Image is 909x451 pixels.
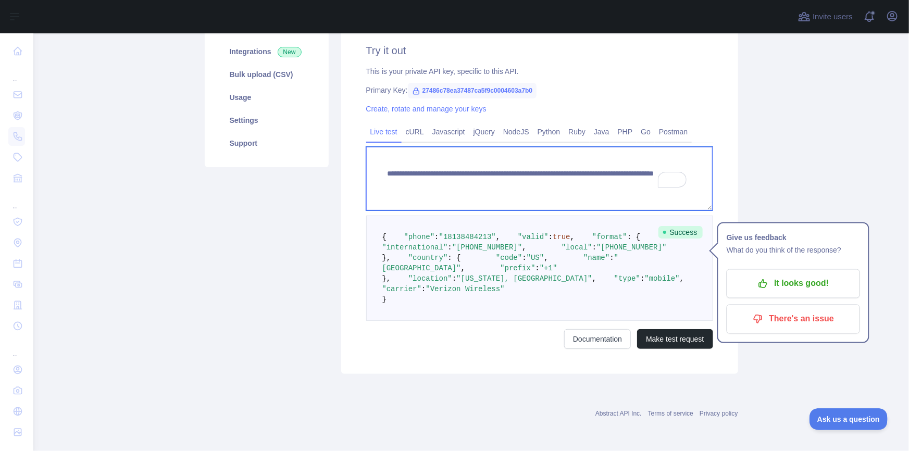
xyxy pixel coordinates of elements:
p: There's an issue [734,310,852,328]
span: "[PHONE_NUMBER]" [596,243,666,252]
span: "country" [408,254,448,262]
span: "location" [408,274,452,283]
span: "Verizon Wireless" [426,285,505,293]
span: : [640,274,644,283]
span: "+1" [540,264,557,272]
div: This is your private API key, specific to this API. [366,66,713,77]
div: ... [8,190,25,210]
p: It looks good! [734,275,852,293]
span: : [421,285,426,293]
a: Integrations New [217,40,316,63]
span: "[GEOGRAPHIC_DATA]" [382,254,619,272]
a: Go [637,123,655,140]
a: Javascript [428,123,469,140]
span: "type" [614,274,640,283]
span: }, [382,254,391,262]
h2: Try it out [366,43,713,58]
a: Postman [655,123,692,140]
span: Invite users [813,11,853,23]
div: ... [8,337,25,358]
a: Privacy policy [700,410,738,417]
span: : [452,274,456,283]
span: : [549,233,553,241]
a: Bulk upload (CSV) [217,63,316,86]
button: It looks good! [727,269,860,298]
a: Terms of service [648,410,693,417]
span: } [382,295,387,304]
span: }, [382,274,391,283]
span: : [434,233,439,241]
a: PHP [614,123,637,140]
span: "local" [562,243,592,252]
a: Ruby [564,123,590,140]
a: Abstract API Inc. [595,410,642,417]
span: , [461,264,465,272]
span: New [278,47,302,57]
a: NodeJS [499,123,533,140]
a: Settings [217,109,316,132]
a: Usage [217,86,316,109]
a: Documentation [564,329,631,349]
span: : [592,243,596,252]
div: ... [8,62,25,83]
span: true [553,233,570,241]
span: "format" [592,233,627,241]
textarea: To enrich screen reader interactions, please activate Accessibility in Grammarly extension settings [366,147,713,210]
span: : [536,264,540,272]
span: : { [448,254,461,262]
span: , [544,254,548,262]
span: , [496,233,500,241]
div: Primary Key: [366,85,713,95]
span: "carrier" [382,285,422,293]
a: jQuery [469,123,499,140]
span: , [522,243,526,252]
span: 27486c78ea37487ca5f9c0004603a7b0 [408,83,537,98]
span: "international" [382,243,448,252]
button: Invite users [796,8,855,25]
a: Live test [366,123,402,140]
span: , [570,233,575,241]
span: , [680,274,684,283]
button: There's an issue [727,305,860,334]
span: "code" [496,254,522,262]
span: "phone" [404,233,435,241]
span: "name" [583,254,609,262]
span: "prefix" [500,264,535,272]
span: "[PHONE_NUMBER]" [452,243,522,252]
a: Python [533,123,565,140]
p: What do you think of the response? [727,244,860,257]
span: "[US_STATE], [GEOGRAPHIC_DATA]" [456,274,592,283]
a: Support [217,132,316,155]
span: { [382,233,387,241]
span: : { [627,233,640,241]
span: "18138484213" [439,233,496,241]
iframe: Toggle Customer Support [810,408,888,430]
span: Success [658,226,703,239]
span: : [448,243,452,252]
a: cURL [402,123,428,140]
span: : [609,254,614,262]
span: "US" [527,254,544,262]
h1: Give us feedback [727,232,860,244]
span: "valid" [518,233,549,241]
span: "mobile" [645,274,680,283]
button: Make test request [637,329,713,349]
a: Java [590,123,614,140]
span: , [592,274,596,283]
span: : [522,254,526,262]
a: Create, rotate and manage your keys [366,105,487,113]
